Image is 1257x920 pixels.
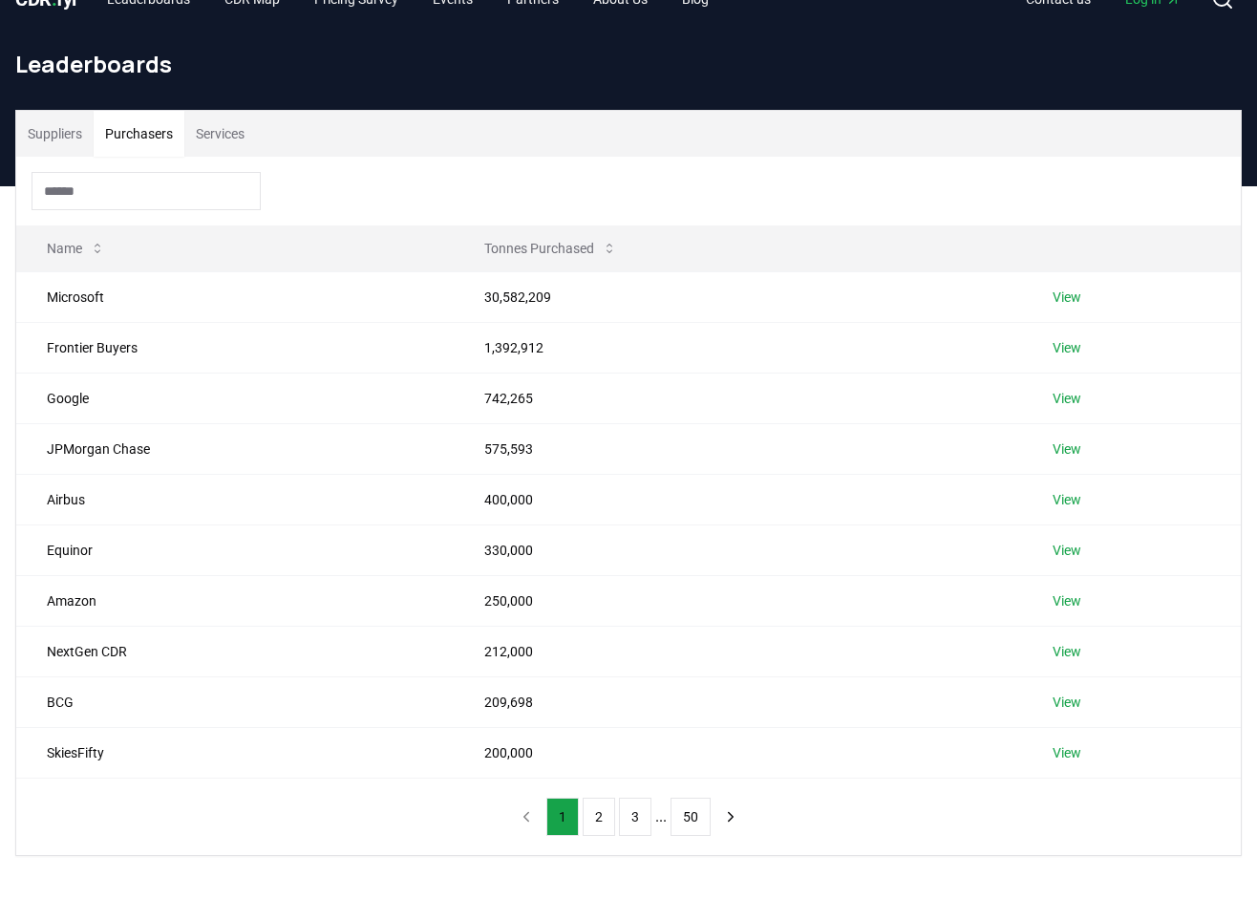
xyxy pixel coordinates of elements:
button: 3 [619,798,651,836]
td: 1,392,912 [454,322,1023,373]
td: SkiesFifty [16,727,454,778]
a: View [1053,642,1081,661]
td: 30,582,209 [454,271,1023,322]
td: 209,698 [454,676,1023,727]
td: 400,000 [454,474,1023,524]
td: Airbus [16,474,454,524]
td: JPMorgan Chase [16,423,454,474]
button: Services [184,111,256,157]
td: Amazon [16,575,454,626]
td: 330,000 [454,524,1023,575]
td: BCG [16,676,454,727]
td: Microsoft [16,271,454,322]
td: Frontier Buyers [16,322,454,373]
a: View [1053,439,1081,459]
button: Tonnes Purchased [469,229,632,267]
td: 200,000 [454,727,1023,778]
a: View [1053,693,1081,712]
button: 1 [546,798,579,836]
button: 2 [583,798,615,836]
td: Equinor [16,524,454,575]
a: View [1053,389,1081,408]
button: 50 [671,798,711,836]
td: 250,000 [454,575,1023,626]
a: View [1053,288,1081,307]
td: 212,000 [454,626,1023,676]
li: ... [655,805,667,828]
td: NextGen CDR [16,626,454,676]
button: Name [32,229,120,267]
a: View [1053,591,1081,610]
a: View [1053,490,1081,509]
button: next page [714,798,747,836]
button: Purchasers [94,111,184,157]
td: Google [16,373,454,423]
h1: Leaderboards [15,49,1242,79]
button: Suppliers [16,111,94,157]
a: View [1053,743,1081,762]
a: View [1053,338,1081,357]
a: View [1053,541,1081,560]
td: 742,265 [454,373,1023,423]
td: 575,593 [454,423,1023,474]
